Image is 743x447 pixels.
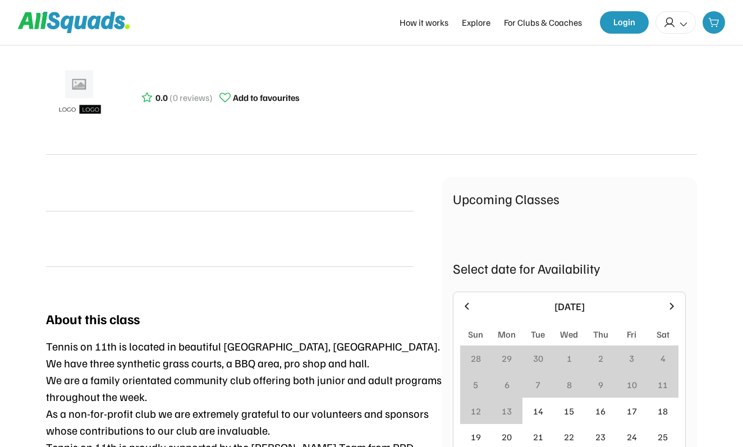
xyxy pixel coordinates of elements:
div: 8 [567,378,572,391]
div: 2 [598,352,603,365]
div: 28 [471,352,481,365]
div: 22 [564,430,574,444]
div: 7 [535,378,540,391]
div: For Clubs & Coaches [504,16,582,29]
div: 20 [502,430,512,444]
img: ui-kit-placeholders-product-5_1200x.webp [52,66,108,122]
div: 11 [658,378,668,391]
div: Tue [531,328,545,341]
div: 19 [471,430,481,444]
div: Mon [498,328,516,341]
button: Login [600,11,649,34]
div: Add to favourites [233,91,300,104]
div: 1 [567,352,572,365]
div: 24 [627,430,637,444]
div: 9 [598,378,603,391]
div: 0.0 [155,91,168,104]
div: 25 [658,430,668,444]
div: 3 [629,352,634,365]
div: 23 [595,430,606,444]
div: Thu [593,328,608,341]
div: Upcoming Classes [453,188,686,209]
div: 10 [627,378,637,391]
div: Wed [560,328,578,341]
div: 4 [661,352,666,365]
div: Select date for Availability [453,258,686,278]
div: About this class [46,308,140,329]
div: 14 [533,404,543,418]
div: Sun [468,328,483,341]
div: 29 [502,352,512,365]
div: 21 [533,430,543,444]
div: [DATE] [479,299,659,314]
div: 15 [564,404,574,418]
div: 17 [627,404,637,418]
div: 12 [471,404,481,418]
div: 13 [502,404,512,418]
div: 6 [504,378,510,391]
div: 16 [595,404,606,418]
div: Fri [627,328,636,341]
div: Sat [657,328,669,341]
div: (0 reviews) [169,91,213,104]
div: 5 [473,378,478,391]
div: Explore [462,16,490,29]
div: How it works [400,16,448,29]
div: 30 [533,352,543,365]
div: 18 [658,404,668,418]
img: yH5BAEAAAAALAAAAAABAAEAAAIBRAA7 [46,225,73,252]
